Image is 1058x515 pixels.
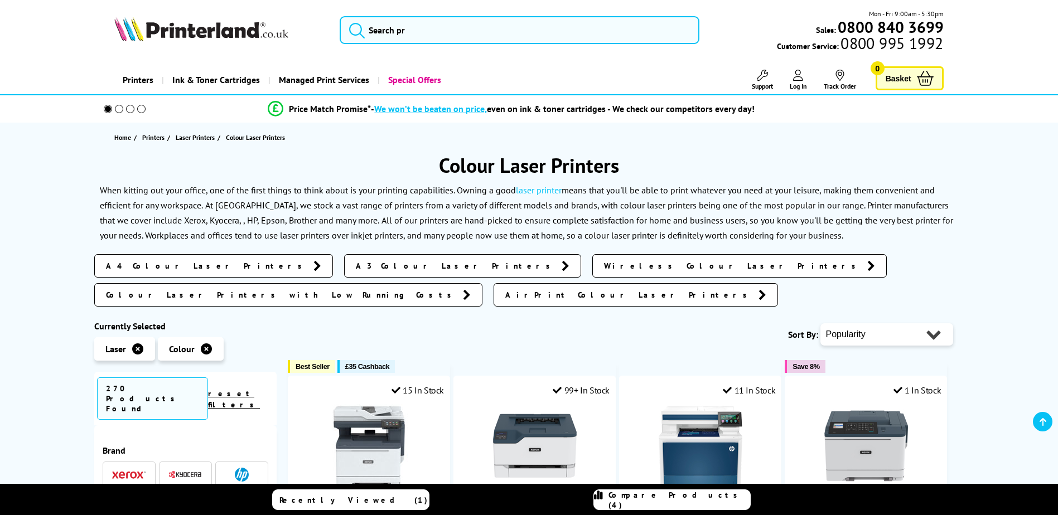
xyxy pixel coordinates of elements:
[790,70,807,90] a: Log In
[871,61,885,75] span: 0
[793,362,819,371] span: Save 8%
[777,38,943,51] span: Customer Service:
[279,495,428,505] span: Recently Viewed (1)
[374,103,487,114] span: We won’t be beaten on price,
[494,283,778,307] a: AirPrint Colour Laser Printers
[114,17,288,41] img: Printerland Logo
[106,289,457,300] span: Colour Laser Printers with Low Running Costs
[327,404,411,488] img: Xerox C325
[659,479,742,490] a: HP Color LaserJet Pro MFP 4302dw
[296,362,330,371] span: Best Seller
[168,470,202,479] img: Kyocera
[876,66,944,90] a: Basket 0
[103,445,269,456] span: Brand
[893,385,941,396] div: 1 In Stock
[168,468,202,482] a: Kyocera
[142,132,167,143] a: Printers
[493,479,577,490] a: Xerox C230
[752,82,773,90] span: Support
[100,184,935,211] p: When kitting out your office, one of the first things to think about is your printing capabilitie...
[94,283,482,307] a: Colour Laser Printers with Low Running Costs
[839,38,943,48] span: 0800 995 1992
[225,468,258,482] a: HP
[327,479,411,490] a: Xerox C325
[226,133,285,142] span: Colour Laser Printers
[337,360,395,373] button: £35 Cashback
[836,22,944,32] a: 0800 840 3699
[94,254,333,278] a: A4 Colour Laser Printers
[288,360,335,373] button: Best Seller
[176,132,218,143] a: Laser Printers
[112,471,146,479] img: Xerox
[392,385,444,396] div: 15 In Stock
[268,66,378,94] a: Managed Print Services
[142,132,165,143] span: Printers
[886,71,911,86] span: Basket
[345,362,389,371] span: £35 Cashback
[838,17,944,37] b: 0800 840 3699
[100,215,953,241] p: All of our printers are hand-picked to ensure complete satisfaction for home and business users, ...
[592,254,887,278] a: Wireless Colour Laser Printers
[869,8,944,19] span: Mon - Fri 9:00am - 5:30pm
[659,404,742,488] img: HP Color LaserJet Pro MFP 4302dw
[788,329,818,340] span: Sort By:
[114,17,326,43] a: Printerland Logo
[169,343,195,354] span: Colour
[604,260,862,271] span: Wireless Colour Laser Printers
[105,343,126,354] span: Laser
[752,70,773,90] a: Support
[608,490,750,510] span: Compare Products (4)
[289,103,371,114] span: Price Match Promise*
[89,99,935,119] li: modal_Promise
[816,25,836,35] span: Sales:
[356,260,556,271] span: A3 Colour Laser Printers
[553,385,610,396] div: 99+ In Stock
[114,66,162,94] a: Printers
[371,103,755,114] div: - even on ink & toner cartridges - We check our competitors every day!
[493,404,577,488] img: Xerox C230
[106,260,308,271] span: A4 Colour Laser Printers
[723,385,775,396] div: 11 In Stock
[176,132,215,143] span: Laser Printers
[378,66,450,94] a: Special Offers
[785,360,825,373] button: Save 8%
[172,66,260,94] span: Ink & Toner Cartridges
[790,82,807,90] span: Log In
[516,184,562,196] a: laser printer
[100,200,949,226] p: At [GEOGRAPHIC_DATA], we stock a vast range of printers from a variety of different models and br...
[94,152,964,178] h1: Colour Laser Printers
[162,66,268,94] a: Ink & Toner Cartridges
[114,132,134,143] a: Home
[94,320,277,332] div: Currently Selected
[344,254,581,278] a: A3 Colour Laser Printers
[593,489,751,510] a: Compare Products (4)
[97,377,209,420] span: 270 Products Found
[824,404,908,488] img: Xerox C310
[340,16,699,44] input: Search pr
[235,468,249,482] img: HP
[208,388,260,410] a: reset filters
[824,70,856,90] a: Track Order
[112,468,146,482] a: Xerox
[272,489,429,510] a: Recently Viewed (1)
[505,289,753,300] span: AirPrint Colour Laser Printers
[824,479,908,490] a: Xerox C310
